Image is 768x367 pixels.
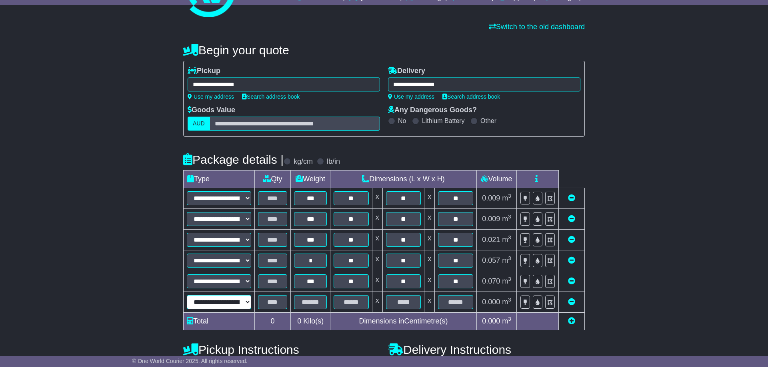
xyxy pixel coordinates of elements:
a: Remove this item [568,194,575,202]
label: Lithium Battery [422,117,465,125]
td: x [424,209,435,230]
td: Total [184,313,255,330]
sup: 3 [508,255,511,261]
span: 0.009 [482,215,500,223]
a: Add new item [568,317,575,325]
td: Type [184,171,255,188]
span: m [502,317,511,325]
span: 0.021 [482,236,500,244]
sup: 3 [508,316,511,322]
td: x [372,209,382,230]
td: x [372,292,382,313]
td: Weight [291,171,330,188]
span: m [502,277,511,285]
sup: 3 [508,234,511,240]
td: x [424,271,435,292]
h4: Pickup Instructions [183,343,380,356]
td: 0 [254,313,291,330]
sup: 3 [508,297,511,303]
a: Remove this item [568,256,575,264]
td: x [424,250,435,271]
label: Other [480,117,496,125]
a: Remove this item [568,298,575,306]
span: 0.000 [482,317,500,325]
td: Dimensions (L x W x H) [330,171,477,188]
td: x [424,230,435,250]
label: Pickup [188,67,220,75]
span: m [502,236,511,244]
h4: Package details | [183,153,284,166]
td: Kilo(s) [291,313,330,330]
span: 0 [297,317,301,325]
span: © One World Courier 2025. All rights reserved. [132,358,248,364]
td: Dimensions in Centimetre(s) [330,313,477,330]
span: m [502,298,511,306]
label: kg/cm [294,157,313,166]
label: lb/in [327,157,340,166]
a: Remove this item [568,236,575,244]
td: Qty [254,171,291,188]
td: x [372,271,382,292]
a: Remove this item [568,215,575,223]
a: Use my address [188,93,234,100]
span: 0.070 [482,277,500,285]
td: x [372,250,382,271]
a: Search address book [442,93,500,100]
label: Any Dangerous Goods? [388,106,477,115]
sup: 3 [508,193,511,199]
label: AUD [188,117,210,131]
h4: Begin your quote [183,44,585,57]
span: m [502,215,511,223]
span: 0.057 [482,256,500,264]
sup: 3 [508,276,511,282]
span: 0.000 [482,298,500,306]
td: x [424,188,435,209]
td: x [372,230,382,250]
label: No [398,117,406,125]
sup: 3 [508,214,511,220]
h4: Delivery Instructions [388,343,585,356]
td: Volume [476,171,516,188]
a: Switch to the old dashboard [489,23,585,31]
td: x [372,188,382,209]
a: Remove this item [568,277,575,285]
span: m [502,194,511,202]
a: Search address book [242,93,300,100]
td: x [424,292,435,313]
label: Goods Value [188,106,235,115]
a: Use my address [388,93,434,100]
span: 0.009 [482,194,500,202]
label: Delivery [388,67,425,75]
span: m [502,256,511,264]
